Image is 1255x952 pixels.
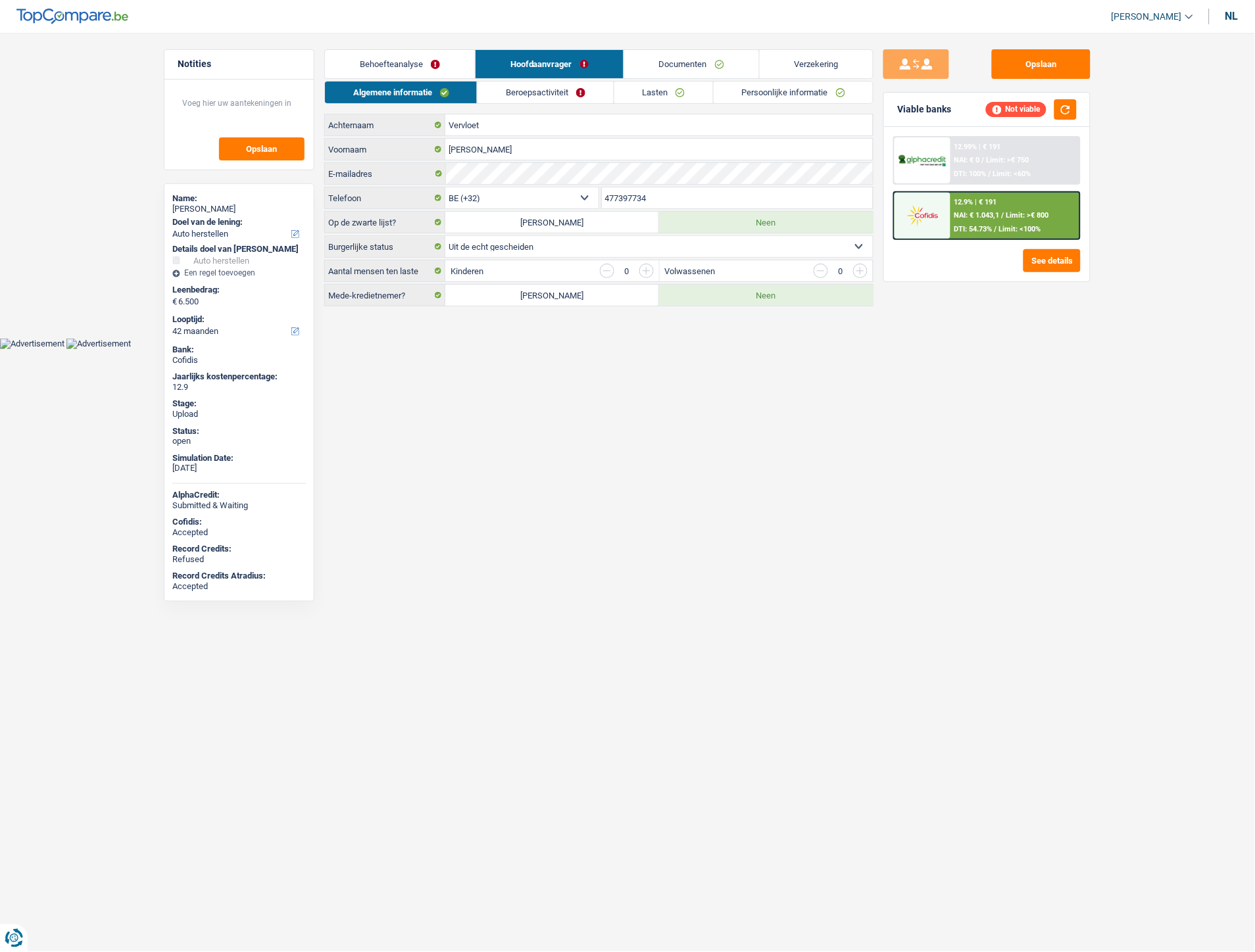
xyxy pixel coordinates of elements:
div: 0 [621,267,633,275]
div: nl [1225,10,1239,22]
div: Refused [172,554,306,565]
a: Persoonlijke informatie [714,82,873,103]
div: 12.9% | € 191 [954,198,997,206]
label: Leenbedrag: [172,285,303,295]
span: Limit: <100% [999,225,1041,233]
div: Simulation Date: [172,453,306,464]
div: Record Credits Atradius: [172,571,306,581]
a: Behoefteanalyse [325,50,475,78]
div: [DATE] [172,463,306,473]
div: Accepted [172,527,306,538]
span: / [995,225,997,233]
span: DTI: 54.73% [954,225,993,233]
label: Achternaam [325,114,445,135]
a: Documenten [624,50,759,78]
span: Limit: >€ 800 [1006,211,1049,220]
a: Algemene informatie [325,82,477,103]
img: Advertisement [66,339,131,349]
div: Record Credits: [172,544,306,554]
img: TopCompare Logo [16,9,128,24]
div: [PERSON_NAME] [172,204,306,214]
div: Jaarlijks kostenpercentage: [172,371,306,382]
label: [PERSON_NAME] [445,285,659,306]
span: / [982,156,985,164]
div: Upload [172,409,306,419]
div: 12.9 [172,382,306,393]
input: 401020304 [602,187,874,208]
a: Verzekering [760,50,874,78]
div: Cofidis: [172,517,306,527]
span: [PERSON_NAME] [1112,11,1182,22]
div: open [172,436,306,446]
span: / [1002,211,1004,220]
div: AlphaCredit: [172,490,306,500]
a: Lasten [614,82,713,103]
span: NAI: € 1.043,1 [954,211,1000,220]
span: NAI: € 0 [954,156,980,164]
button: See details [1023,249,1081,272]
label: Kinderen [451,267,483,275]
label: Volwassenen [665,267,716,275]
div: Een regel toevoegen [172,268,306,277]
div: Stage: [172,398,306,409]
a: Beroepsactiviteit [478,82,613,103]
a: [PERSON_NAME] [1101,6,1193,28]
label: Aantal mensen ten laste [325,260,445,281]
label: Neen [659,212,873,233]
label: Looptijd: [172,314,303,325]
div: Status: [172,426,306,437]
span: Limit: >€ 750 [987,156,1029,164]
img: Cofidis [898,203,947,227]
span: Limit: <60% [993,170,1031,178]
label: Burgerlijke status [325,236,445,257]
span: Opslaan [247,145,278,153]
div: Details doel van [PERSON_NAME] [172,244,306,254]
div: Submitted & Waiting [172,500,306,511]
span: DTI: 100% [954,170,987,178]
div: Bank: [172,345,306,355]
div: Viable banks [897,104,951,115]
label: Mede-kredietnemer? [325,285,445,306]
label: Voornaam [325,139,445,160]
label: Op de zwarte lijst? [325,212,445,233]
div: Cofidis [172,355,306,366]
div: 12.99% | € 191 [954,143,1001,151]
img: Alphacredit [898,153,947,168]
h5: Notities [178,59,301,70]
button: Opslaan [219,137,305,160]
span: € [172,297,177,307]
span: / [989,170,991,178]
label: Neen [659,285,873,306]
div: Name: [172,193,306,204]
div: 0 [835,267,847,275]
a: Hoofdaanvrager [476,50,624,78]
div: Not viable [986,102,1046,116]
label: [PERSON_NAME] [445,212,659,233]
label: E-mailadres [325,163,445,184]
div: Accepted [172,581,306,592]
label: Telefoon [325,187,445,208]
button: Opslaan [992,49,1091,79]
label: Doel van de lening: [172,217,303,227]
